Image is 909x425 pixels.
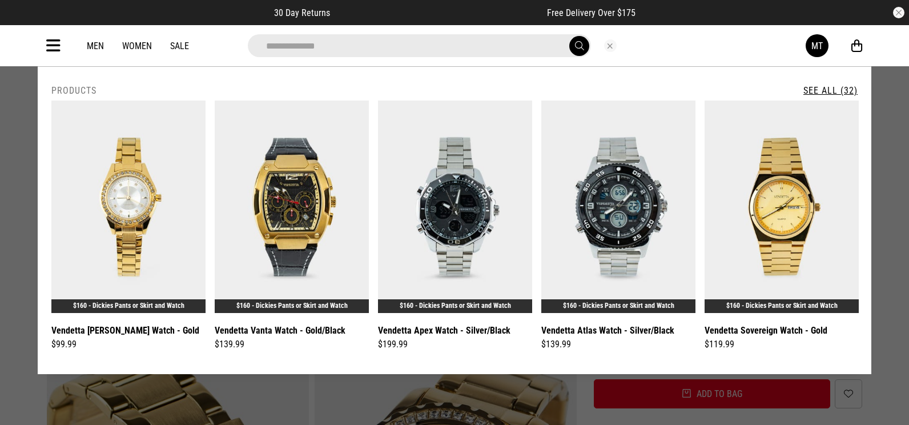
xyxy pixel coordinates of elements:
[9,5,43,39] button: Open LiveChat chat widget
[726,302,838,310] a: $160 - Dickies Pants or Skirt and Watch
[400,302,511,310] a: $160 - Dickies Pants or Skirt and Watch
[705,323,827,338] a: Vendetta Sovereign Watch - Gold
[541,323,674,338] a: Vendetta Atlas Watch - Silver/Black
[215,338,369,351] div: $139.99
[170,41,189,51] a: Sale
[378,338,532,351] div: $199.99
[87,41,104,51] a: Men
[563,302,674,310] a: $160 - Dickies Pants or Skirt and Watch
[51,101,206,313] img: Vendetta Celeste Watch - Gold in Gold
[541,338,695,351] div: $139.99
[122,41,152,51] a: Women
[274,7,330,18] span: 30 Day Returns
[73,302,184,310] a: $160 - Dickies Pants or Skirt and Watch
[215,101,369,313] img: Vendetta Vanta Watch - Gold/black in Multi
[803,85,858,96] a: See All (32)
[51,323,199,338] a: Vendetta [PERSON_NAME] Watch - Gold
[705,101,859,313] img: Vendetta Sovereign Watch - Gold in Gold
[51,338,206,351] div: $99.99
[215,323,345,338] a: Vendetta Vanta Watch - Gold/Black
[51,85,96,96] h2: Products
[378,101,532,313] img: Vendetta Apex Watch - Silver/black in Silver
[811,41,823,51] div: MT
[353,7,524,18] iframe: Customer reviews powered by Trustpilot
[541,101,695,313] img: Vendetta Atlas Watch - Silver/black in Silver
[604,39,617,52] button: Close search
[378,323,510,338] a: Vendetta Apex Watch - Silver/Black
[705,338,859,351] div: $119.99
[236,302,348,310] a: $160 - Dickies Pants or Skirt and Watch
[547,7,636,18] span: Free Delivery Over $175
